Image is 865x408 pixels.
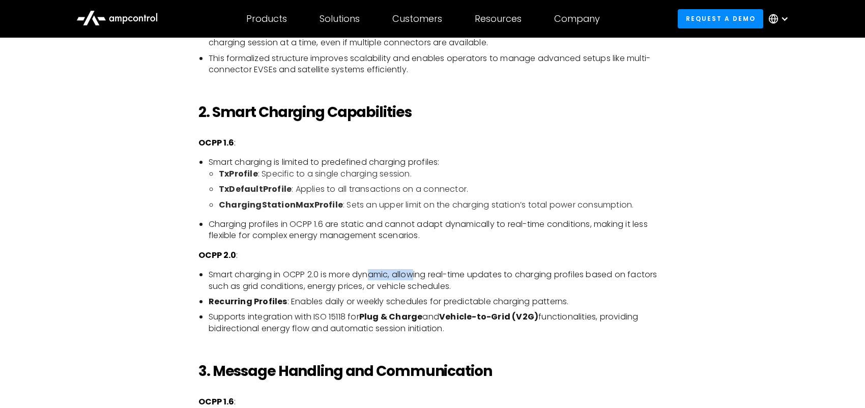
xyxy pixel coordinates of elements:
[246,13,287,24] div: Products
[209,269,667,292] li: Smart charging in OCPP 2.0 is more dynamic, allowing real-time updates to charging profiles based...
[198,396,234,407] strong: OCPP 1.6
[219,168,258,180] strong: TxProfile
[678,9,763,28] a: Request a demo
[219,168,667,180] li: : Specific to a single charging session.
[198,250,667,261] p: :
[198,249,236,261] strong: OCPP 2.0
[475,13,522,24] div: Resources
[219,199,343,211] strong: ChargingStationMaxProfile
[554,13,600,24] div: Company
[209,53,667,76] li: This formalized structure improves scalability and enables operators to manage advanced setups li...
[320,13,360,24] div: Solutions
[439,311,538,323] strong: Vehicle-to-Grid (V2G)
[209,296,667,307] li: : Enables daily or weekly schedules for predictable charging patterns.
[198,396,667,407] p: :
[198,361,492,381] strong: 3. Message Handling and Communication
[209,311,667,334] li: Supports integration with ISO 15118 for and functionalities, providing bidirectional energy flow ...
[219,183,292,195] strong: TxDefaultProfile
[198,102,411,122] strong: 2. Smart Charging Capabilities
[392,13,442,24] div: Customers
[219,199,667,211] li: : Sets an upper limit on the charging station’s total power consumption.
[359,311,423,323] strong: Plug & Charge
[209,219,667,242] li: Charging profiles in OCPP 1.6 are static and cannot adapt dynamically to real-time conditions, ma...
[219,184,667,195] li: : Applies to all transactions on a connector.
[198,137,667,149] p: :
[209,296,287,307] strong: Recurring Profiles
[209,157,667,211] li: Smart charging is limited to predefined charging profiles:
[198,137,234,149] strong: OCPP 1.6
